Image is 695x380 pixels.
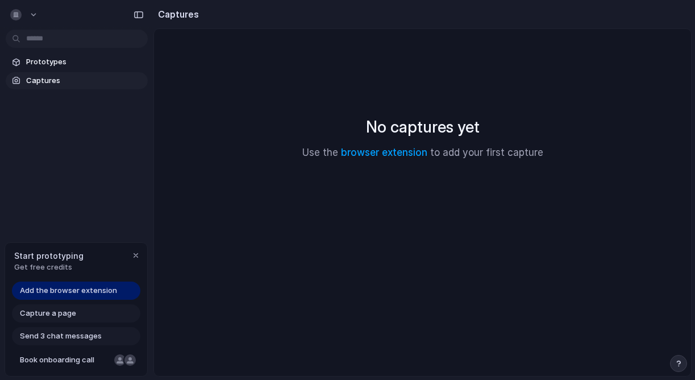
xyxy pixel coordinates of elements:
span: Capture a page [20,308,76,319]
h2: No captures yet [366,115,480,139]
span: Prototypes [26,56,143,68]
a: Prototypes [6,53,148,71]
h2: Captures [153,7,199,21]
div: Christian Iacullo [123,353,137,367]
span: Add the browser extension [20,285,117,296]
a: Book onboarding call [12,351,140,369]
p: Use the to add your first capture [302,146,543,160]
span: Send 3 chat messages [20,331,102,342]
span: Captures [26,75,143,86]
span: Start prototyping [14,250,84,262]
span: Book onboarding call [20,354,110,366]
a: browser extension [341,147,427,158]
a: Captures [6,72,148,89]
span: Get free credits [14,262,84,273]
div: Nicole Kubica [113,353,127,367]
